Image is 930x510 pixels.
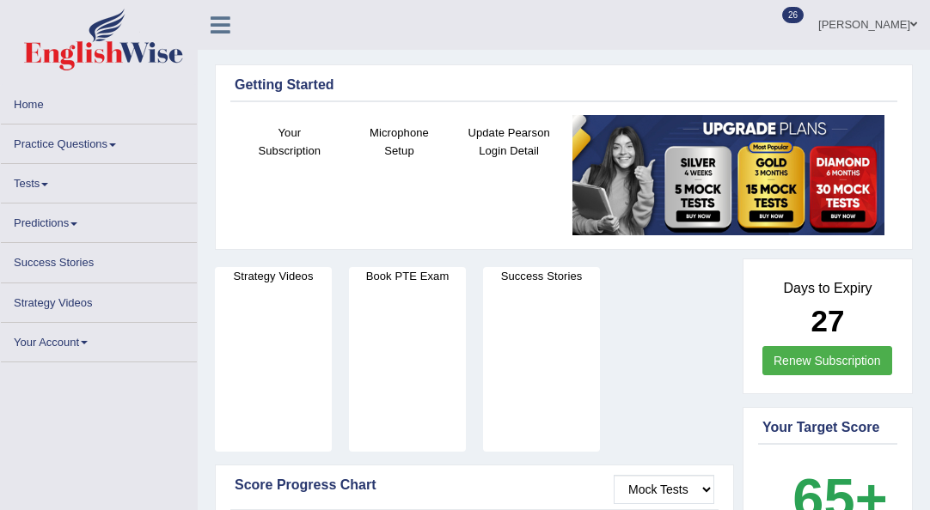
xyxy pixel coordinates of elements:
span: 26 [782,7,804,23]
h4: Book PTE Exam [349,267,466,285]
img: small5.jpg [572,115,884,235]
b: 27 [811,304,845,337]
h4: Your Subscription [243,124,336,160]
h4: Success Stories [483,267,600,285]
h4: Strategy Videos [215,267,332,285]
a: Tests [1,164,197,197]
div: Getting Started [235,75,893,95]
div: Score Progress Chart [235,475,714,495]
h4: Days to Expiry [762,281,893,296]
a: Practice Questions [1,124,197,158]
a: Home [1,85,197,118]
div: Your Target Score [762,417,893,438]
a: Success Stories [1,243,197,276]
a: Predictions [1,203,197,237]
a: Strategy Videos [1,283,197,317]
h4: Update Pearson Login Detail [462,124,555,160]
a: Your Account [1,323,197,356]
h4: Microphone Setup [353,124,446,160]
a: Renew Subscription [762,346,892,375]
